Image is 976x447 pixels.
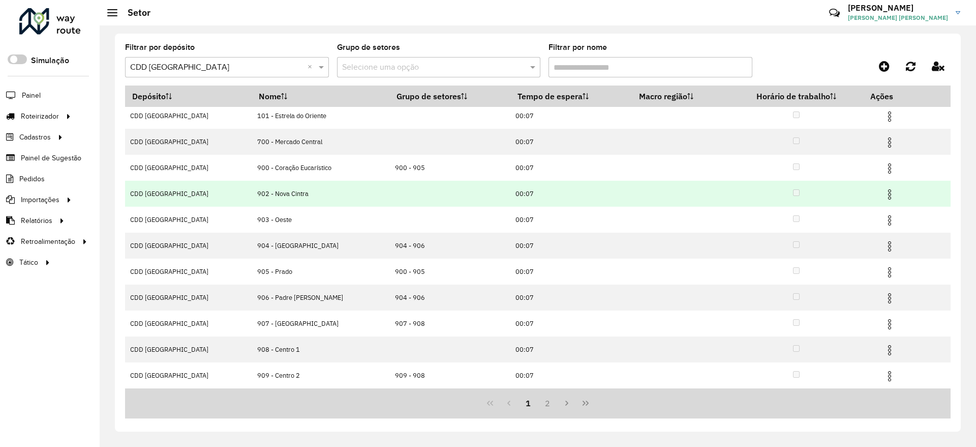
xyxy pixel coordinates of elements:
[21,194,59,205] span: Importações
[252,233,389,259] td: 904 - [GEOGRAPHIC_DATA]
[308,61,316,73] span: Clear all
[21,153,81,163] span: Painel de Sugestão
[125,259,252,285] td: CDD [GEOGRAPHIC_DATA]
[863,86,924,107] th: Ações
[389,362,510,388] td: 909 - 908
[252,86,389,107] th: Nome
[510,337,632,362] td: 00:07
[510,129,632,155] td: 00:07
[510,233,632,259] td: 00:07
[125,337,252,362] td: CDD [GEOGRAPHIC_DATA]
[252,362,389,388] td: 909 - Centro 2
[252,311,389,337] td: 907 - [GEOGRAPHIC_DATA]
[125,86,252,107] th: Depósito
[252,155,389,181] td: 900 - Coração Eucarístico
[252,337,389,362] td: 908 - Centro 1
[21,111,59,122] span: Roteirizador
[22,90,41,101] span: Painel
[117,7,150,18] h2: Setor
[125,233,252,259] td: CDD [GEOGRAPHIC_DATA]
[518,394,538,413] button: 1
[576,394,595,413] button: Last Page
[538,394,557,413] button: 2
[19,174,45,184] span: Pedidos
[632,86,729,107] th: Macro região
[21,236,75,247] span: Retroalimentação
[848,13,948,22] span: [PERSON_NAME] [PERSON_NAME]
[337,41,400,53] label: Grupo de setores
[252,285,389,311] td: 906 - Padre [PERSON_NAME]
[389,86,510,107] th: Grupo de setores
[510,86,632,107] th: Tempo de espera
[510,259,632,285] td: 00:07
[510,311,632,337] td: 00:07
[510,155,632,181] td: 00:07
[21,215,52,226] span: Relatórios
[510,285,632,311] td: 00:07
[557,394,576,413] button: Next Page
[125,129,252,155] td: CDD [GEOGRAPHIC_DATA]
[510,362,632,388] td: 00:07
[823,2,845,24] a: Contato Rápido
[510,103,632,129] td: 00:07
[389,285,510,311] td: 904 - 906
[125,285,252,311] td: CDD [GEOGRAPHIC_DATA]
[31,54,69,67] label: Simulação
[125,155,252,181] td: CDD [GEOGRAPHIC_DATA]
[125,362,252,388] td: CDD [GEOGRAPHIC_DATA]
[389,311,510,337] td: 907 - 908
[252,259,389,285] td: 905 - Prado
[125,41,195,53] label: Filtrar por depósito
[252,103,389,129] td: 101 - Estrela do Oriente
[389,259,510,285] td: 900 - 905
[19,257,38,268] span: Tático
[252,207,389,233] td: 903 - Oeste
[125,311,252,337] td: CDD [GEOGRAPHIC_DATA]
[252,129,389,155] td: 700 - Mercado Central
[548,41,607,53] label: Filtrar por nome
[125,103,252,129] td: CDD [GEOGRAPHIC_DATA]
[510,181,632,207] td: 00:07
[125,207,252,233] td: CDD [GEOGRAPHIC_DATA]
[729,86,863,107] th: Horário de trabalho
[510,207,632,233] td: 00:07
[252,181,389,207] td: 902 - Nova Cintra
[389,155,510,181] td: 900 - 905
[389,233,510,259] td: 904 - 906
[848,3,948,13] h3: [PERSON_NAME]
[125,181,252,207] td: CDD [GEOGRAPHIC_DATA]
[19,132,51,143] span: Cadastros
